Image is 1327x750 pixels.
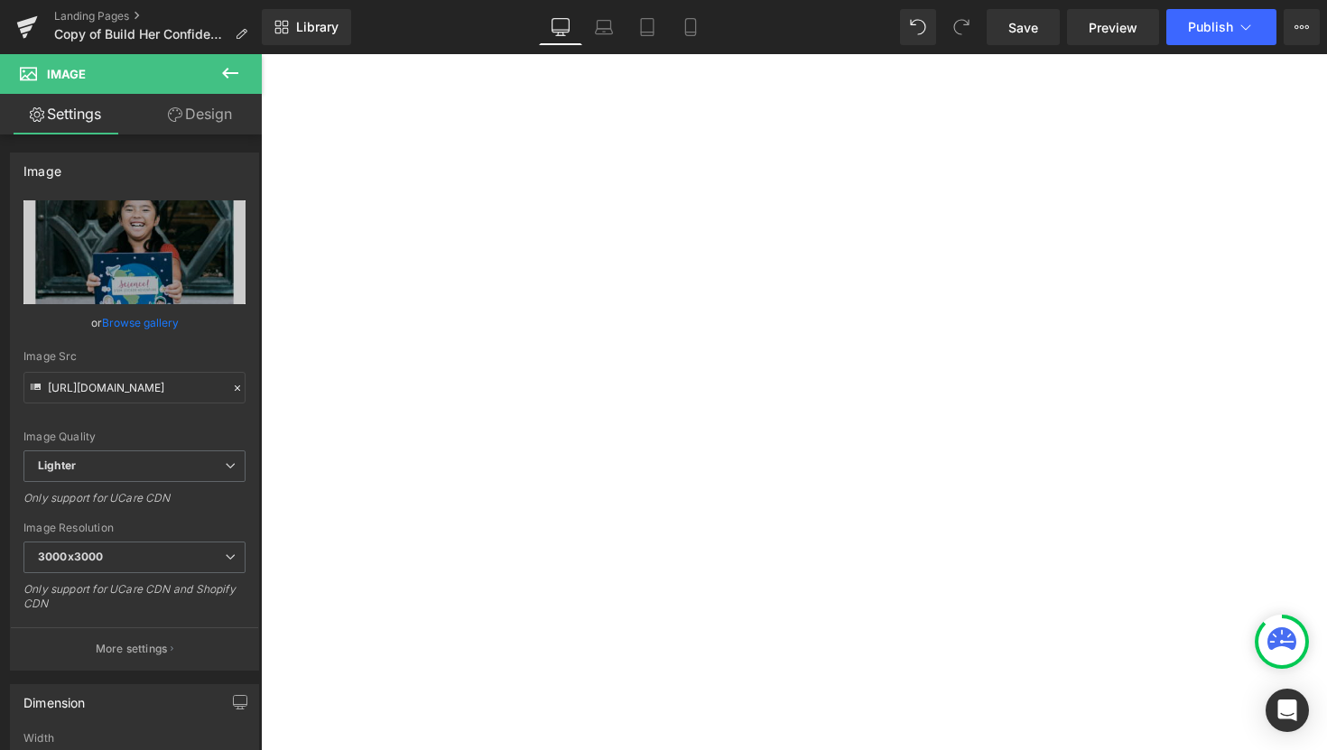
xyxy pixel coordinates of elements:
[23,685,86,710] div: Dimension
[38,550,103,563] b: 3000x3000
[11,627,258,670] button: More settings
[261,54,1327,750] iframe: To enrich screen reader interactions, please activate Accessibility in Grammarly extension settings
[1266,689,1309,732] div: Open Intercom Messenger
[96,641,168,657] p: More settings
[1089,18,1137,37] span: Preview
[38,458,76,472] b: Lighter
[54,9,262,23] a: Landing Pages
[23,522,246,534] div: Image Resolution
[943,9,979,45] button: Redo
[539,9,582,45] a: Desktop
[1067,9,1159,45] a: Preview
[23,350,246,363] div: Image Src
[1166,9,1276,45] button: Publish
[1008,18,1038,37] span: Save
[23,582,246,623] div: Only support for UCare CDN and Shopify CDN
[262,9,351,45] a: New Library
[23,491,246,517] div: Only support for UCare CDN
[23,153,61,179] div: Image
[23,313,246,332] div: or
[582,9,626,45] a: Laptop
[626,9,669,45] a: Tablet
[23,732,246,745] div: Width
[135,94,265,134] a: Design
[47,67,86,81] span: Image
[296,19,339,35] span: Library
[900,9,936,45] button: Undo
[23,431,246,443] div: Image Quality
[23,372,246,403] input: Link
[102,307,179,338] a: Browse gallery
[54,27,227,42] span: Copy of Build Her Confidence and Self-Esteem with the Super Book Set
[1284,9,1320,45] button: More
[669,9,712,45] a: Mobile
[1188,20,1233,34] span: Publish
